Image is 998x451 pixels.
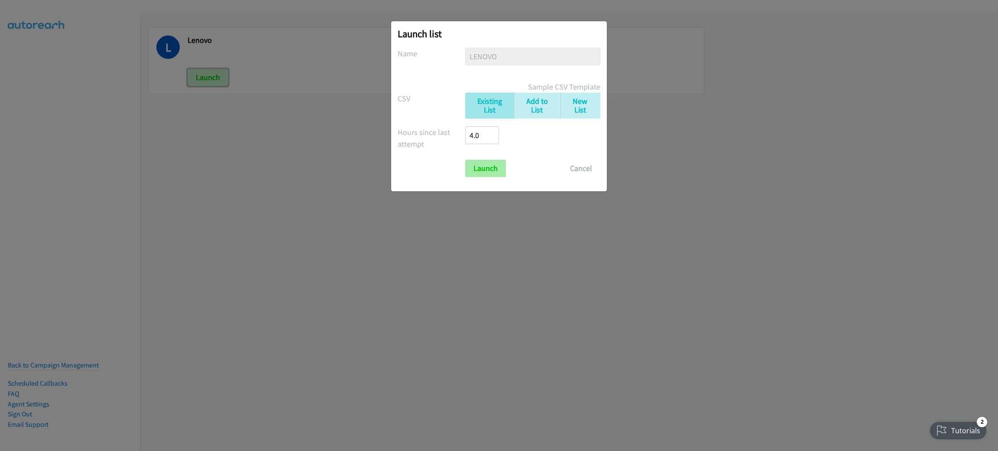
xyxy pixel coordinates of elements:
label: CSV [398,93,465,104]
label: Name [398,48,465,59]
a: Add to List [514,93,560,119]
iframe: Checklist [925,413,992,445]
label: Hours since last attempt [398,126,465,150]
a: New List [560,93,600,119]
button: Cancel [562,160,600,177]
a: Sample CSV Template [528,81,600,93]
input: Launch [465,160,506,177]
a: Existing List [465,93,514,119]
h2: Launch list [398,28,600,40]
